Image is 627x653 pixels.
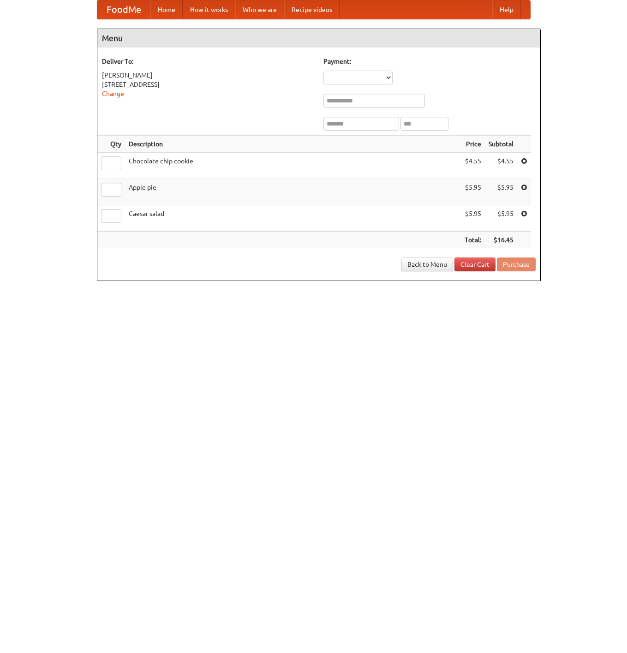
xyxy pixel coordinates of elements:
[125,179,461,205] td: Apple pie
[102,57,314,66] h5: Deliver To:
[125,205,461,232] td: Caesar salad
[454,258,496,271] a: Clear Cart
[102,80,314,89] div: [STREET_ADDRESS]
[102,71,314,80] div: [PERSON_NAME]
[284,0,340,19] a: Recipe videos
[125,153,461,179] td: Chocolate chip cookie
[497,258,536,271] button: Purchase
[485,136,517,153] th: Subtotal
[125,136,461,153] th: Description
[150,0,183,19] a: Home
[97,29,540,48] h4: Menu
[183,0,235,19] a: How it works
[97,0,150,19] a: FoodMe
[461,179,485,205] td: $5.95
[492,0,521,19] a: Help
[235,0,284,19] a: Who we are
[323,57,536,66] h5: Payment:
[485,205,517,232] td: $5.95
[461,232,485,249] th: Total:
[401,258,453,271] a: Back to Menu
[461,136,485,153] th: Price
[461,153,485,179] td: $4.55
[485,232,517,249] th: $16.45
[102,90,124,97] a: Change
[97,136,125,153] th: Qty
[485,179,517,205] td: $5.95
[485,153,517,179] td: $4.55
[461,205,485,232] td: $5.95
